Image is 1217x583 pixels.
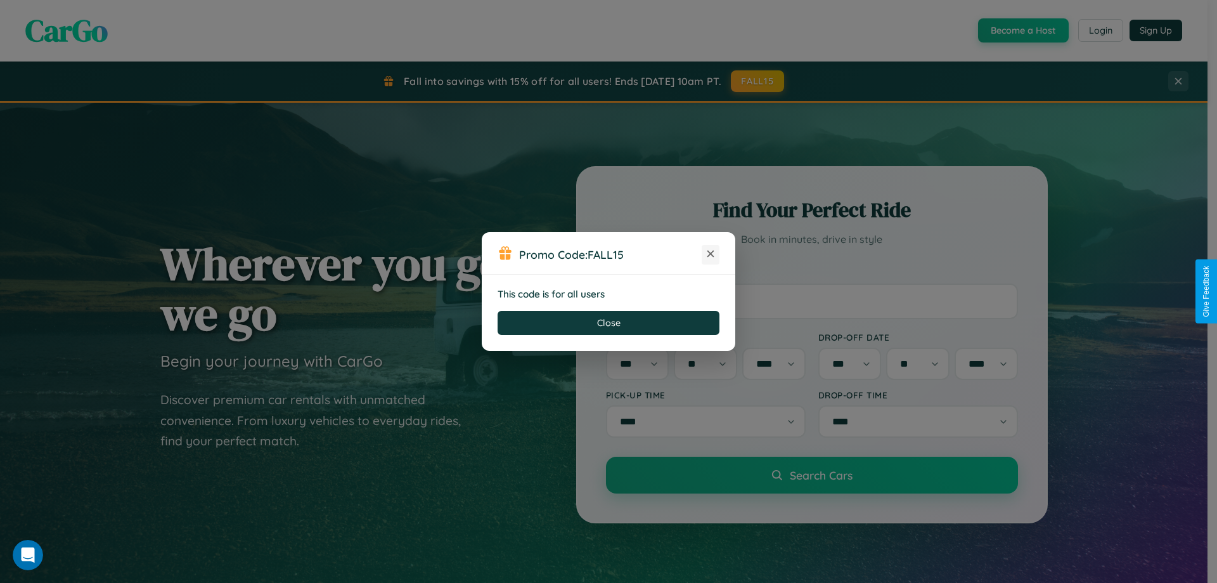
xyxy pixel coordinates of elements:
div: Give Feedback [1202,266,1211,317]
button: Close [498,311,719,335]
strong: This code is for all users [498,288,605,300]
b: FALL15 [588,247,624,261]
h3: Promo Code: [519,247,702,261]
iframe: Intercom live chat [13,540,43,570]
